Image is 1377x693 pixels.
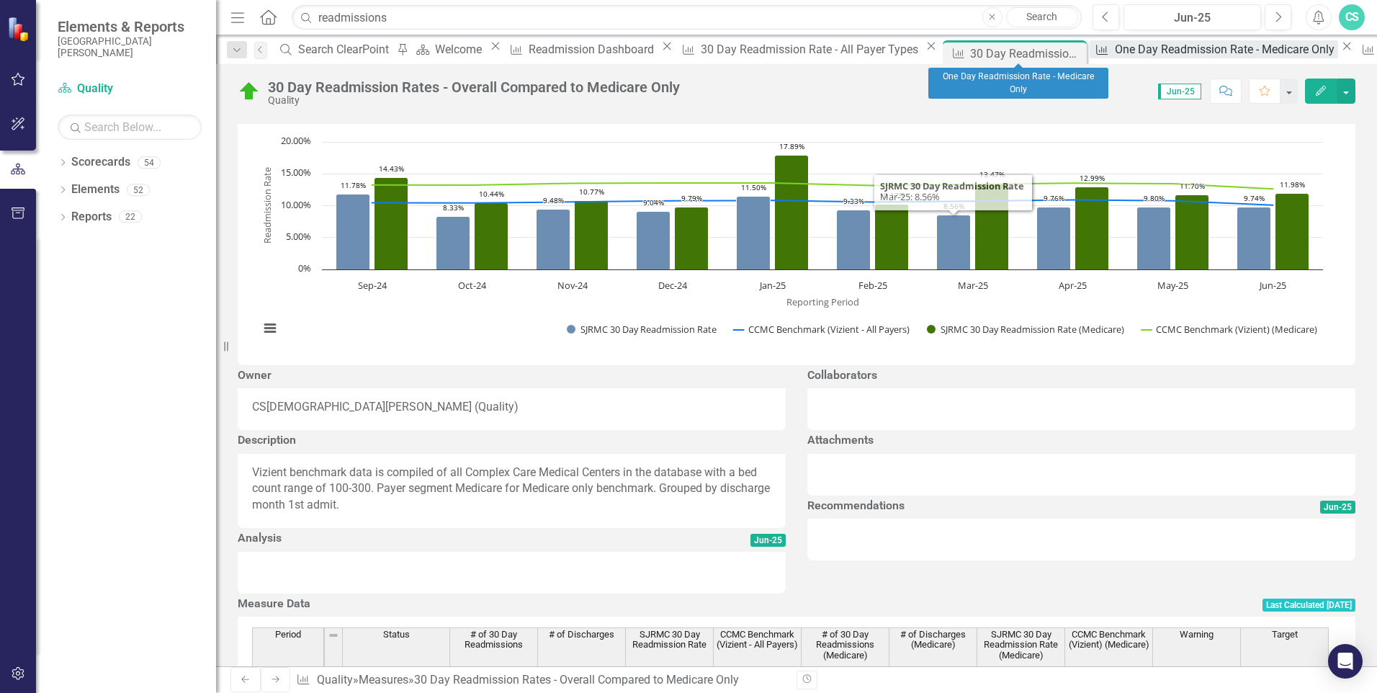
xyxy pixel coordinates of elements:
[7,17,32,42] img: ClearPoint Strategy
[979,169,1005,179] text: 13.47%
[786,295,859,308] text: Reporting Period
[1258,279,1286,292] text: Jun-25
[734,323,911,336] button: Show CCMC Benchmark (Vizient - All Payers)
[1129,9,1256,27] div: Jun-25
[643,197,664,207] text: 9.04%
[1244,193,1265,203] text: 9.74%
[804,630,886,661] span: # of 30 Day Readmissions (Medicare)
[1180,630,1214,640] span: Warning
[837,210,871,269] path: Feb-25, 9.32721713. SJRMC 30 Day Readmission Rate.
[275,630,301,640] span: Period
[1037,207,1071,269] path: Apr-25, 9.75609756. SJRMC 30 Day Readmission Rate.
[807,434,1355,447] h3: Attachments
[717,630,798,650] span: CCMC Benchmark (Vizient - All Payers)
[71,209,112,225] a: Reports
[807,499,1211,512] h3: Recommendations
[1339,4,1365,30] button: CS
[336,194,1271,269] g: SJRMC 30 Day Readmission Rate, series 1 of 4. Bar series with 10 bars.
[943,201,964,211] text: 8.56%
[557,279,588,292] text: Nov-24
[1175,195,1209,269] path: May-25, 11.70212766. SJRMC 30 Day Readmission Rate (Medicare).
[1237,207,1271,269] path: Jun-25, 9.73724884. SJRMC 30 Day Readmission Rate.
[549,630,614,640] span: # of Discharges
[970,45,1083,63] div: 30 Day Readmission Rates - Overall Compared to Medicare Only
[292,5,1082,30] input: Search ClearPoint...
[281,166,311,179] text: 15.00%
[879,190,905,200] text: 10.17%
[505,40,658,58] a: Readmission Dashboard
[775,155,809,269] path: Jan-25, 17.88990826. SJRMC 30 Day Readmission Rate (Medicare).
[252,399,266,416] div: CS
[1123,4,1261,30] button: Jun-25
[138,156,161,169] div: 54
[575,200,609,269] path: Nov-24, 10.76923077. SJRMC 30 Day Readmission Rate (Medicare).
[1137,207,1171,269] path: May-25, 9.80113636. SJRMC 30 Day Readmission Rate.
[252,465,771,514] p: Vizient benchmark data is compiled of all Complex Care Medical Centers in the database with a bed...
[1144,193,1165,203] text: 9.80%
[1320,501,1355,514] span: Jun-25
[238,80,261,103] img: On Target
[807,369,1355,382] h3: Collaborators
[675,207,709,269] path: Dec-24, 9.79381443. SJRMC 30 Day Readmission Rate (Medicare).
[374,177,408,269] path: Sep-24, 14.43298969. SJRMC 30 Day Readmission Rate (Medicare).
[1006,7,1078,27] a: Search
[383,630,410,640] span: Status
[779,141,804,151] text: 17.89%
[238,597,730,610] h3: Measure Data
[750,534,786,547] span: Jun-25
[701,40,922,58] div: 30 Day Readmission Rate - All Payer Types
[1080,173,1105,183] text: 12.99%
[71,182,120,198] a: Elements
[268,79,680,95] div: 30 Day Readmission Rates - Overall Compared to Medicare Only
[436,216,470,269] path: Oct-24, 8.33333333. SJRMC 30 Day Readmission Rate.
[58,81,202,97] a: Quality
[980,630,1062,661] span: SJRMC 30 Day Readmission Rate (Medicare)
[658,279,688,292] text: Dec-24
[543,195,564,205] text: 9.48%
[1044,193,1064,203] text: 9.76%
[341,180,366,190] text: 11.78%
[58,18,202,35] span: Elements & Reports
[252,135,1330,351] svg: Interactive chart
[579,187,604,197] text: 10.77%
[281,134,311,147] text: 20.00%
[1180,181,1205,191] text: 11.70%
[475,202,508,269] path: Oct-24, 10.43956044. SJRMC 30 Day Readmission Rate (Medicare).
[71,154,130,171] a: Scorecards
[958,279,988,292] text: Mar-25
[629,630,710,650] span: SJRMC 30 Day Readmission Rate
[336,194,370,269] path: Sep-24, 11.78247734. SJRMC 30 Day Readmission Rate.
[1157,279,1188,292] text: May-25
[298,40,393,58] div: Search ClearPoint
[937,215,971,269] path: Mar-25, 8.56353591. SJRMC 30 Day Readmission Rate.
[1068,630,1149,650] span: CCMC Benchmark (Vizient) (Medicare)
[843,196,864,206] text: 9.33%
[435,40,486,58] div: Welcome
[858,279,887,292] text: Feb-25
[892,630,974,650] span: # of Discharges (Medicare)
[238,532,543,545] h3: Analysis
[414,673,739,687] div: 30 Day Readmission Rates - Overall Compared to Medicare Only
[927,323,1126,336] button: Show SJRMC 30 Day Readmission Rate (Medicare)
[1090,40,1337,58] a: One Day Readmission Rate - Medicare Only
[637,211,670,269] path: Dec-24, 9.04255319. SJRMC 30 Day Readmission Rate.
[758,279,786,292] text: Jan-25
[1328,644,1363,679] div: Open Intercom Messenger
[1059,279,1087,292] text: Apr-25
[298,261,311,274] text: 0%
[296,672,786,689] div: » »
[529,40,658,58] div: Readmission Dashboard
[238,369,786,382] h3: Owner
[875,204,909,269] path: Feb-25, 10.16949153. SJRMC 30 Day Readmission Rate (Medicare).
[975,183,1009,269] path: Mar-25, 13.47150259. SJRMC 30 Day Readmission Rate (Medicare).
[359,673,408,687] a: Measures
[1141,323,1317,336] button: Show CCMC Benchmark (Vizient) (Medicare)
[1280,179,1305,189] text: 11.98%
[274,40,393,58] a: Search ClearPoint
[737,196,771,269] path: Jan-25, 11.4973262. SJRMC 30 Day Readmission Rate.
[252,135,1341,351] div: Chart. Highcharts interactive chart.
[458,279,487,292] text: Oct-24
[58,115,202,140] input: Search Below...
[268,95,680,106] div: Quality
